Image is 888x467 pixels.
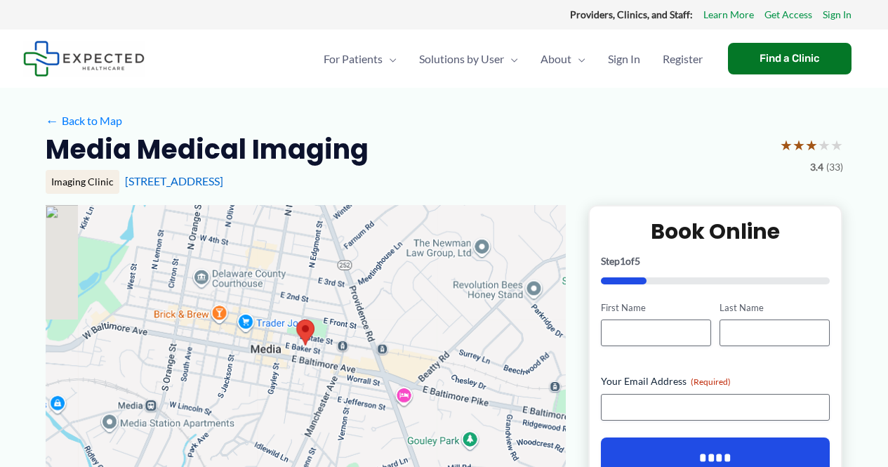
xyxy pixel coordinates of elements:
[651,34,714,84] a: Register
[728,43,851,74] a: Find a Clinic
[601,256,830,266] p: Step of
[601,301,711,315] label: First Name
[805,132,818,158] span: ★
[541,34,571,84] span: About
[383,34,397,84] span: Menu Toggle
[826,158,843,176] span: (33)
[46,114,59,127] span: ←
[663,34,703,84] span: Register
[570,8,693,20] strong: Providers, Clinics, and Staff:
[764,6,812,24] a: Get Access
[691,376,731,387] span: (Required)
[823,6,851,24] a: Sign In
[312,34,714,84] nav: Primary Site Navigation
[620,255,625,267] span: 1
[810,158,823,176] span: 3.4
[46,170,119,194] div: Imaging Clinic
[408,34,529,84] a: Solutions by UserMenu Toggle
[703,6,754,24] a: Learn More
[504,34,518,84] span: Menu Toggle
[601,374,830,388] label: Your Email Address
[818,132,830,158] span: ★
[608,34,640,84] span: Sign In
[529,34,597,84] a: AboutMenu Toggle
[601,218,830,245] h2: Book Online
[419,34,504,84] span: Solutions by User
[597,34,651,84] a: Sign In
[571,34,585,84] span: Menu Toggle
[46,132,369,166] h2: Media Medical Imaging
[23,41,145,77] img: Expected Healthcare Logo - side, dark font, small
[635,255,640,267] span: 5
[720,301,830,315] label: Last Name
[324,34,383,84] span: For Patients
[780,132,793,158] span: ★
[793,132,805,158] span: ★
[125,174,223,188] a: [STREET_ADDRESS]
[46,110,122,131] a: ←Back to Map
[830,132,843,158] span: ★
[312,34,408,84] a: For PatientsMenu Toggle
